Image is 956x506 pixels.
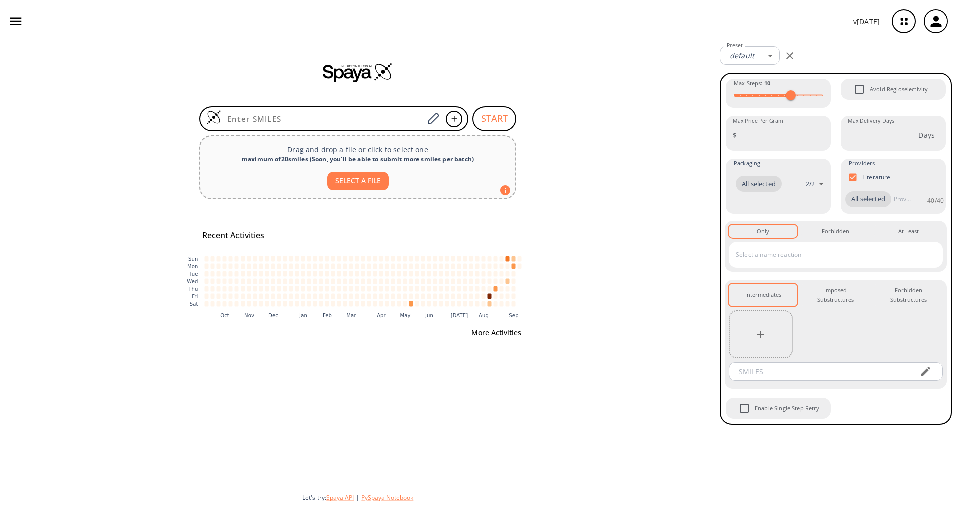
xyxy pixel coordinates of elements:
img: Spaya logo [323,62,393,82]
span: Providers [849,159,875,168]
div: Only [757,227,769,236]
div: Forbidden Substructures [882,286,935,304]
text: Nov [244,312,254,318]
em: default [730,51,754,60]
label: Max Price Per Gram [733,117,783,125]
text: [DATE] [451,312,468,318]
span: All selected [845,194,891,204]
input: SMILES [732,362,912,381]
p: $ [733,130,737,140]
span: Avoid Regioselectivity [849,79,870,100]
input: Select a name reaction [733,247,923,263]
strong: 10 [764,79,770,87]
text: Sep [509,312,518,318]
p: 2 / 2 [806,180,815,188]
text: Oct [220,312,229,318]
text: Apr [377,312,386,318]
text: Feb [323,312,332,318]
text: Sun [188,256,198,262]
div: Forbidden [822,227,849,236]
text: Thu [188,286,198,292]
text: Aug [479,312,489,318]
button: SELECT A FILE [327,172,389,190]
text: Mon [187,264,198,269]
button: More Activities [467,324,525,342]
span: Packaging [734,159,760,168]
input: Enter SMILES [221,114,424,124]
span: Avoid Regioselectivity [870,85,928,94]
p: 40 / 40 [927,196,944,205]
g: cell [205,256,522,306]
label: Preset [727,42,743,49]
span: Enable Single Step Retry [734,398,755,419]
div: At Least [898,227,919,236]
span: Enable Single Step Retry [755,404,820,413]
button: Forbidden [801,225,870,238]
div: Imposed Substructures [809,286,862,304]
button: Only [729,225,797,238]
text: Sat [190,301,198,307]
text: Jan [299,312,307,318]
button: Recent Activities [198,227,268,244]
button: PySpaya Notebook [361,493,413,502]
g: y-axis tick label [187,256,198,307]
p: Days [918,130,935,140]
h5: Recent Activities [202,230,264,241]
label: Max Delivery Days [848,117,894,125]
text: Jun [425,312,433,318]
img: Logo Spaya [206,110,221,125]
text: Dec [268,312,278,318]
button: Intermediates [729,284,797,306]
button: Imposed Substructures [801,284,870,306]
button: Forbidden Substructures [874,284,943,306]
text: Fri [192,294,198,299]
p: Literature [862,173,891,181]
p: Drag and drop a file or click to select one [208,144,507,155]
button: Spaya API [326,493,354,502]
p: v [DATE] [853,16,880,27]
div: maximum of 20 smiles ( Soon, you'll be able to submit more smiles per batch ) [208,155,507,164]
text: Wed [187,279,198,284]
div: When Single Step Retry is enabled, if no route is found during retrosynthesis, a retry is trigger... [725,397,832,420]
button: At Least [874,225,943,238]
span: Max Steps : [734,79,770,88]
text: Tue [189,271,198,277]
input: Provider name [891,191,913,207]
text: Mar [346,312,356,318]
span: All selected [736,179,782,189]
span: | [354,493,361,502]
div: Intermediates [745,290,781,299]
div: Let's try: [302,493,711,502]
text: May [400,312,410,318]
g: x-axis tick label [220,312,519,318]
button: START [472,106,516,131]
